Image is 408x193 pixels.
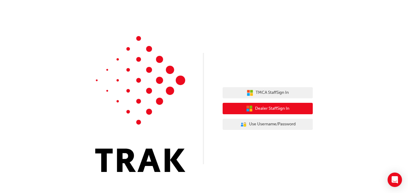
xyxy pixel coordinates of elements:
[256,89,289,96] span: TMCA Staff Sign In
[249,121,296,128] span: Use Username/Password
[388,173,402,187] div: Open Intercom Messenger
[223,103,313,114] button: Dealer StaffSign In
[95,36,185,172] img: Trak
[223,87,313,99] button: TMCA StaffSign In
[255,105,289,112] span: Dealer Staff Sign In
[223,119,313,130] button: Use Username/Password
